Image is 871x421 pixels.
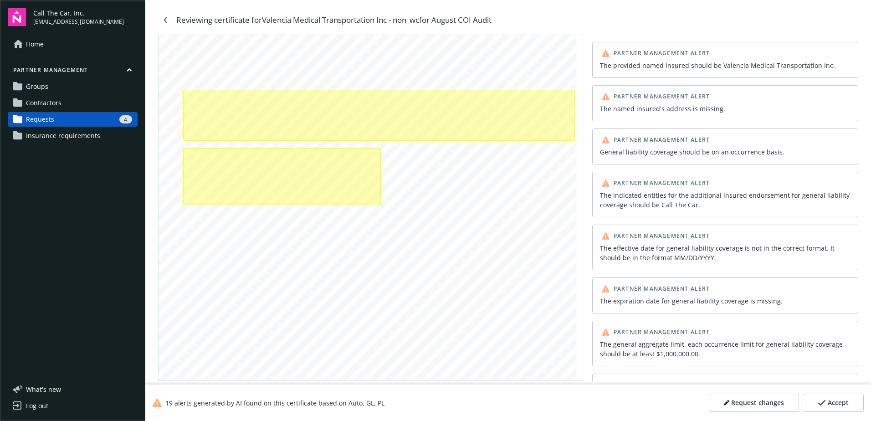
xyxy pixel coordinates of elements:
[184,210,259,214] span: DESCRIPTION OF OPERATIONS below
[614,137,710,143] span: Partner Management Alert
[8,66,138,77] button: Partner management
[614,94,710,99] span: Partner Management Alert
[249,69,264,73] span: OCCUR
[451,144,476,148] span: (Per accident)
[461,185,479,190] span: STATUTE
[451,141,492,145] span: PROPERTY DAMAGE
[495,182,505,186] span: OTH-
[26,79,48,94] span: Groups
[600,190,851,210] div: The indicated entities for the additional insured endorsement for general liability coverage shou...
[172,247,378,253] span: Call The Car is listed as an additional insured per contract requirement
[183,148,381,205] div: The provided certificate holder name should be Call The Car, Inc.. The provided certificate holde...
[389,318,418,323] span: EXPIRATION
[119,115,132,123] div: 4
[178,44,448,49] span: EXCLUSIONS AND CONDITIONS OF SUCH POLICIES. LIMITS SHOWN MAY HAVE BEEN REDUCED BY PAID CLAIMS.
[512,152,514,156] span: $
[178,39,554,44] span: CERTIFICATE MAY BE ISSUED OR MAY PERTAIN, THE INSURANCE AFFORDED BY THE POLICIES DESCRIBED HEREIN...
[304,214,348,220] span: H24MSS23056-00
[512,193,514,197] span: $
[184,214,220,220] span: Sexual Abuse
[451,71,502,75] span: PREMISES (Ea occurrence)
[451,62,492,66] span: EACH OCCURRENCE
[451,169,476,173] span: AGGREGATE
[592,85,858,121] button: Partner Management AlertThe named insured's address is missing.
[495,185,500,190] span: ER
[175,214,179,220] span: B
[600,243,851,262] div: The effective date for general liability coverage is not in the correct format. It should be in t...
[281,371,499,377] span: The [PERSON_NAME] name and logo are registered marks of [PERSON_NAME]
[419,51,443,55] span: POLICY EXP
[374,318,384,323] span: THE
[232,141,236,147] span: X
[592,225,858,270] button: Partner Management AlertThe effective date for general liability coverage is not in the correct f...
[183,90,575,140] div: The aggregate limit, each claim limit for professional liability coverage should be at least $1,0...
[8,8,26,26] img: navigator-logo.svg
[184,222,212,228] span: Molesation
[600,61,851,70] div: The provided named insured should be Valencia Medical Transportation Inc.
[512,144,514,148] span: $
[423,318,436,323] span: DATE
[512,62,514,66] span: $
[242,145,268,149] span: AUTOS ONLY
[542,67,563,73] span: 100,000
[205,334,286,339] span: 21950 [PERSON_NAME] Dr
[8,79,138,94] a: Groups
[451,210,507,214] span: E.L. DISEASE - POLICY LIMIT
[172,55,180,59] span: LTR
[374,323,484,328] span: ACCORDANCE WITH THE POLICY PROVISIONS.
[512,210,514,214] span: $
[26,112,54,127] span: Requests
[614,51,710,56] span: Partner Management Alert
[26,128,100,143] span: Insurance requirements
[451,87,502,91] span: PERSONAL & ADV INJURY
[26,96,61,110] span: Contractors
[33,8,138,26] button: Call The Car, Inc.[EMAIL_ADDRESS][DOMAIN_NAME]
[537,214,563,220] span: 1,000,000
[512,169,514,173] span: $
[600,296,851,306] div: The expiration date for general liability coverage is missing.
[731,398,784,407] span: Request changes
[8,112,138,127] a: Requests4
[451,160,492,164] span: EACH OCCURRENCE
[369,298,415,304] span: CANCELLATION
[241,67,245,73] span: X
[449,222,477,228] span: Aggregate
[171,51,181,55] span: INSR
[8,96,138,110] a: Contractors
[173,298,236,304] span: CERTIFICATE HOLDER
[614,286,710,292] span: Partner Management Alert
[186,59,190,65] span: X
[326,53,359,57] span: POLICY NUMBER
[153,398,384,408] div: 19 alerts generated by AI found on this certificate based on Auto, GL, PL
[451,78,501,82] span: MED EXP (Any one person)
[283,215,287,221] span: X
[537,83,563,89] span: 1,000,000
[512,70,514,74] span: $
[385,55,413,59] span: (MM/DD/YYYY)
[492,318,504,323] span: WILL
[803,394,864,412] button: Accept
[600,104,851,113] div: The named insured's address is missing.
[537,222,563,228] span: 1,000,000
[279,55,289,59] span: INSD
[33,8,124,18] span: Call The Car, Inc.
[172,252,293,258] span: Loading and Unloading limit is $1,000,000
[498,53,512,57] span: LIMITS
[26,37,44,51] span: Home
[548,75,563,81] span: 5,000
[592,172,858,217] button: Partner Management AlertThe indicated entities for the additional insured endorsement for general...
[551,318,556,323] span: IN
[205,340,272,346] span: [GEOGRAPHIC_DATA]
[195,145,222,149] span: AUTOS ONLY
[512,78,514,82] span: $
[173,241,473,246] span: DESCRIPTION OF OPERATIONS / LOCATIONS / VEHICLES ([PERSON_NAME] 101, Additional Remarks Schedule,...
[828,398,849,407] span: Accept
[210,33,554,38] span: NOTWITHSTANDING ANY REQUIREMENT, TERM OR CONDITION OF ANY CONTRACT OR OTHER DOCUMENT WITH RESPECT...
[592,42,858,78] button: Partner Management AlertThe provided named insured should be Valencia Medical Transportation Inc.
[451,67,493,71] span: DAMAGE TO RENTED
[178,33,206,38] span: INDICATED.
[386,214,454,220] span: [DATE] [DATE] Per Occur
[512,201,514,205] span: $
[508,318,515,323] span: BE
[205,326,241,332] span: Call The Car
